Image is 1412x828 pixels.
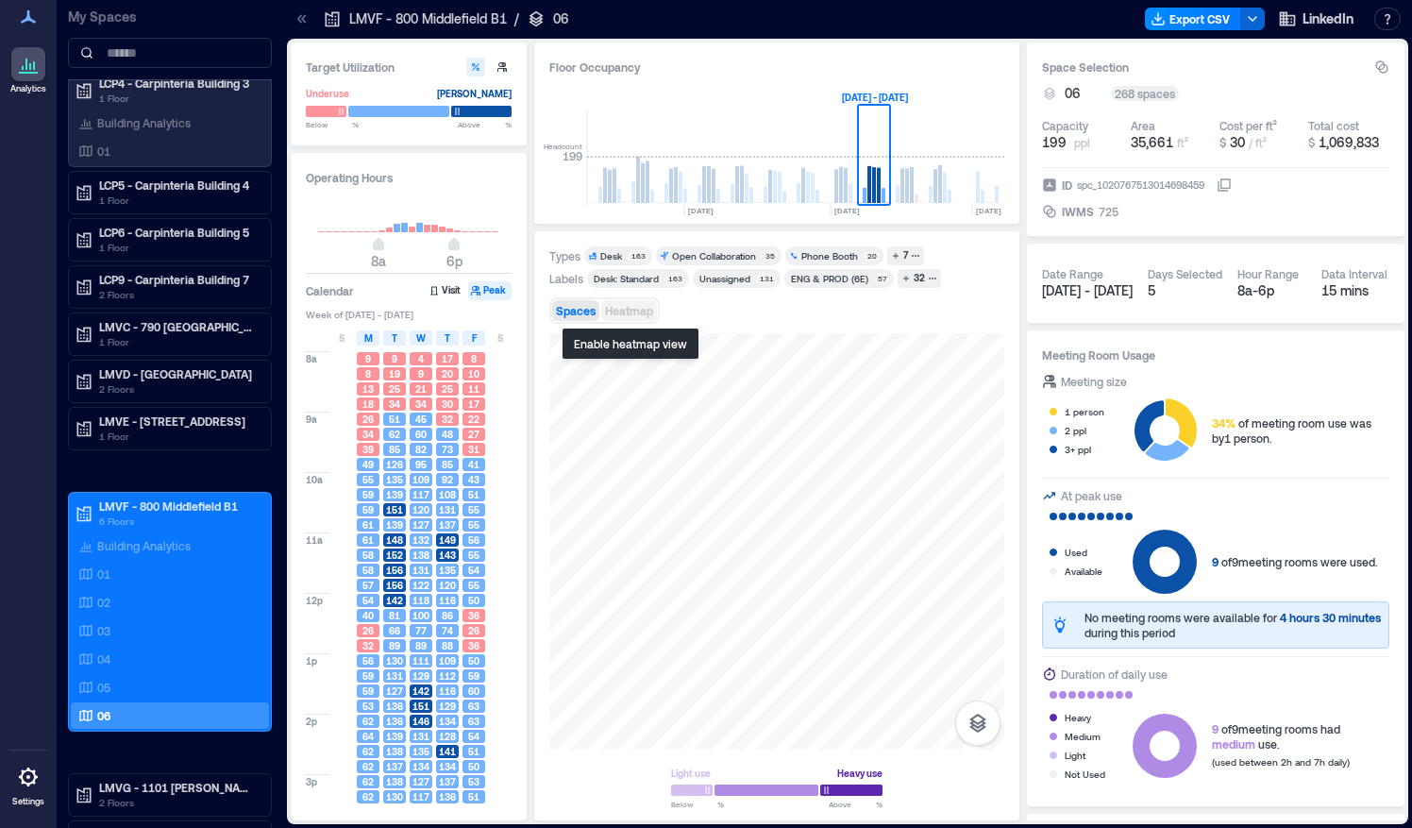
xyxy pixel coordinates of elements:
div: Light use [671,764,711,783]
span: 135 [412,745,429,758]
button: Visit [427,281,466,300]
span: 127 [412,775,429,788]
span: $ [1219,136,1226,149]
p: LMVC - 790 [GEOGRAPHIC_DATA] B2 [99,319,258,334]
span: 55 [468,579,479,592]
span: 26 [362,413,374,426]
p: 06 [97,708,110,723]
p: 1 Floor [99,240,258,255]
p: Settings [12,796,44,807]
span: 73 [442,443,453,456]
div: Heavy [1065,708,1091,727]
span: ppl [1074,135,1090,150]
span: 122 [412,579,429,592]
span: 92 [442,473,453,486]
span: 59 [362,488,374,501]
span: 127 [386,684,403,698]
span: 120 [412,503,429,516]
span: 25 [389,382,400,396]
span: 131 [439,503,456,516]
span: T [392,330,397,346]
div: Light [1065,746,1085,765]
p: 03 [97,623,110,638]
span: 36 [468,639,479,652]
span: 63 [468,715,479,728]
span: 6p [446,253,462,269]
span: 50 [468,654,479,667]
span: 1p [306,654,317,667]
span: 55 [468,503,479,516]
p: 04 [97,651,110,667]
span: 77 [415,624,427,637]
span: Below % [671,799,724,810]
span: 134 [439,760,456,773]
span: 4 [418,352,424,365]
span: 3p [306,775,317,788]
span: 199 [1042,133,1067,152]
div: 163 [628,250,648,262]
span: 86 [442,609,453,622]
span: 32 [442,413,453,426]
span: 31 [468,443,479,456]
h3: Meeting Room Usage [1042,346,1389,364]
span: 152 [386,549,403,562]
span: 108 [439,488,456,501]
div: of meeting room use was by 1 person . [1212,415,1389,446]
span: 9 [365,352,371,365]
span: 89 [415,639,427,652]
span: 74 [442,624,453,637]
span: 131 [386,669,403,683]
p: 1 Floor [99,193,258,208]
span: 85 [442,458,453,471]
span: 85 [389,443,400,456]
span: 89 [389,639,400,652]
p: 2 Floors [99,795,258,810]
span: 134 [439,715,456,728]
div: Total cost [1308,118,1359,133]
span: 66 [389,624,400,637]
span: 56 [362,654,374,667]
span: 81 [389,609,400,622]
span: 4 hours 30 minutes [1280,611,1381,624]
span: 116 [439,594,456,607]
span: 156 [386,564,403,577]
span: ft² [1177,136,1188,149]
span: 9 [1212,555,1219,568]
span: 131 [412,564,429,577]
div: [PERSON_NAME] [437,84,512,103]
span: 56 [468,533,479,547]
p: 1 Floor [99,334,258,349]
div: Types [549,248,580,263]
span: 49 [362,458,374,471]
span: 43 [468,473,479,486]
span: 100 [412,609,429,622]
span: 40 [362,609,374,622]
p: LCP6 - Carpinteria Building 5 [99,225,258,240]
span: Below % [306,119,359,130]
button: 199 ppl [1042,133,1123,152]
span: 30 [442,397,453,411]
span: 64 [362,730,374,743]
p: 1 Floor [99,91,258,106]
span: 54 [468,730,479,743]
p: 05 [97,680,110,695]
span: 55 [468,549,479,562]
span: 142 [412,684,429,698]
span: IWMS [1062,202,1094,221]
span: 2p [306,715,317,728]
span: 149 [439,533,456,547]
span: 11 [468,382,479,396]
span: 82 [415,443,427,456]
span: 57 [362,579,374,592]
span: 137 [439,775,456,788]
span: 51 [468,745,479,758]
div: Cost per ft² [1219,118,1277,133]
span: 13 [362,382,374,396]
p: / [514,9,519,28]
p: 2 Floors [99,381,258,397]
div: Labels [549,271,583,286]
span: 109 [412,473,429,486]
span: 111 [412,654,429,667]
p: LMVE - [STREET_ADDRESS] [99,414,258,429]
p: LMVF - 800 Middlefield B1 [99,498,258,514]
